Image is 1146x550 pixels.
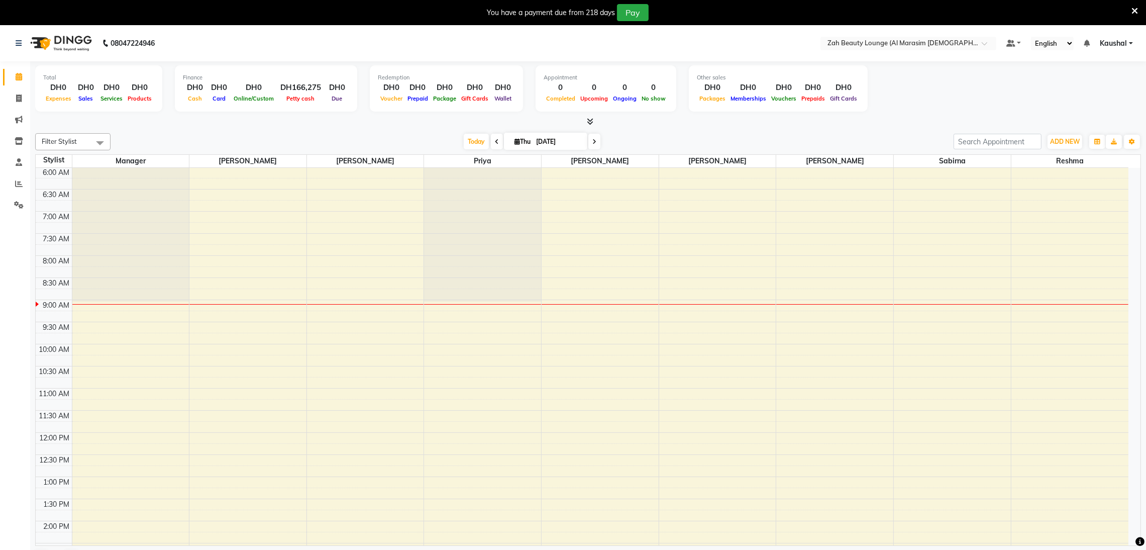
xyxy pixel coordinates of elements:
span: ADD NEW [1050,138,1080,145]
div: 10:00 AM [37,344,72,355]
span: Services [98,95,125,102]
div: DH0 [799,82,827,94]
span: Today [464,134,489,149]
div: DH0 [431,82,459,94]
span: No show [639,95,668,102]
div: 0 [544,82,578,94]
div: DH0 [74,82,98,94]
div: DH0 [405,82,431,94]
span: [PERSON_NAME] [659,155,776,167]
div: 7:00 AM [41,212,72,222]
span: Gift Cards [827,95,860,102]
div: Stylist [36,155,72,165]
div: DH0 [459,82,491,94]
span: Card [210,95,228,102]
div: DH0 [183,82,207,94]
span: Kaushal [1100,38,1127,49]
div: DH0 [491,82,515,94]
b: 08047224946 [111,29,155,57]
div: DH0 [728,82,769,94]
span: Vouchers [769,95,799,102]
span: Expenses [43,95,74,102]
div: 0 [578,82,610,94]
span: Online/Custom [231,95,276,102]
span: Memberships [728,95,769,102]
span: Due [330,95,345,102]
div: 8:00 AM [41,256,72,266]
div: DH166,275 [276,82,325,94]
div: DH0 [827,82,860,94]
span: Prepaid [405,95,431,102]
div: You have a payment due from 218 days [487,8,615,18]
div: Other sales [697,73,860,82]
span: Products [125,95,154,102]
img: logo [26,29,94,57]
span: Sales [76,95,96,102]
span: Filter Stylist [42,137,77,145]
div: DH0 [769,82,799,94]
span: [PERSON_NAME] [542,155,659,167]
div: 1:30 PM [42,499,72,510]
span: Package [431,95,459,102]
span: Voucher [378,95,405,102]
div: 6:00 AM [41,167,72,178]
div: DH0 [207,82,231,94]
div: Appointment [544,73,668,82]
div: 8:30 AM [41,278,72,289]
span: Thu [512,138,533,145]
input: 2025-09-04 [533,134,583,149]
span: Completed [544,95,578,102]
span: Ongoing [610,95,639,102]
span: Sabirna [894,155,1011,167]
div: DH0 [325,82,349,94]
span: Gift Cards [459,95,491,102]
span: Petty cash [284,95,318,102]
div: 11:00 AM [37,389,72,399]
div: 7:30 AM [41,234,72,244]
div: Redemption [378,73,515,82]
div: 6:30 AM [41,190,72,200]
div: 9:00 AM [41,300,72,311]
div: DH0 [98,82,125,94]
button: Pay [617,4,649,21]
span: Packages [697,95,728,102]
div: 0 [610,82,639,94]
span: Wallet [492,95,514,102]
span: Prepaids [799,95,827,102]
button: ADD NEW [1048,135,1082,149]
div: 11:30 AM [37,411,72,421]
span: [PERSON_NAME] [776,155,893,167]
span: Reshma [1011,155,1128,167]
div: Finance [183,73,349,82]
span: [PERSON_NAME] [189,155,306,167]
div: DH0 [697,82,728,94]
div: 2:00 PM [42,521,72,532]
div: 10:30 AM [37,366,72,377]
span: [PERSON_NAME] [307,155,424,167]
div: DH0 [231,82,276,94]
div: 12:00 PM [38,433,72,443]
div: 1:00 PM [42,477,72,488]
div: 9:30 AM [41,322,72,333]
div: 0 [639,82,668,94]
div: Total [43,73,154,82]
input: Search Appointment [954,134,1041,149]
span: Upcoming [578,95,610,102]
span: Priya [424,155,541,167]
span: Manager [72,155,189,167]
div: DH0 [378,82,405,94]
div: 12:30 PM [38,455,72,466]
div: DH0 [43,82,74,94]
span: Cash [185,95,204,102]
div: DH0 [125,82,154,94]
